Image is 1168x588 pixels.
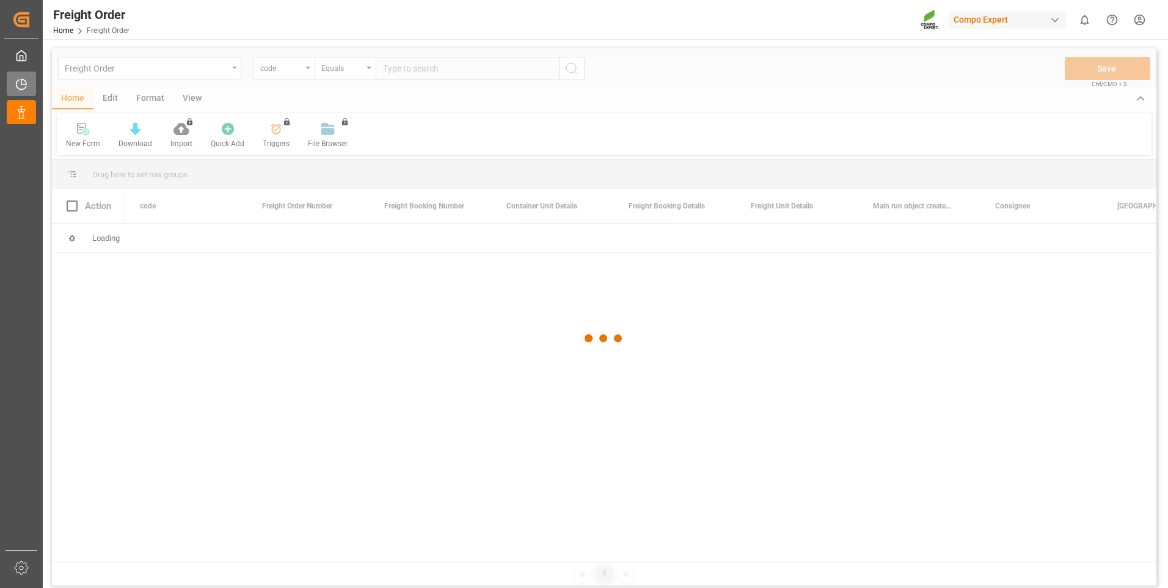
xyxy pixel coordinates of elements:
button: Help Center [1098,6,1126,34]
div: Freight Order [53,6,130,24]
img: Screenshot%202023-09-29%20at%2010.02.21.png_1712312052.png [921,9,940,31]
button: Compo Expert [949,8,1071,31]
button: show 0 new notifications [1071,6,1098,34]
div: Compo Expert [949,11,1066,29]
a: Home [53,26,73,35]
